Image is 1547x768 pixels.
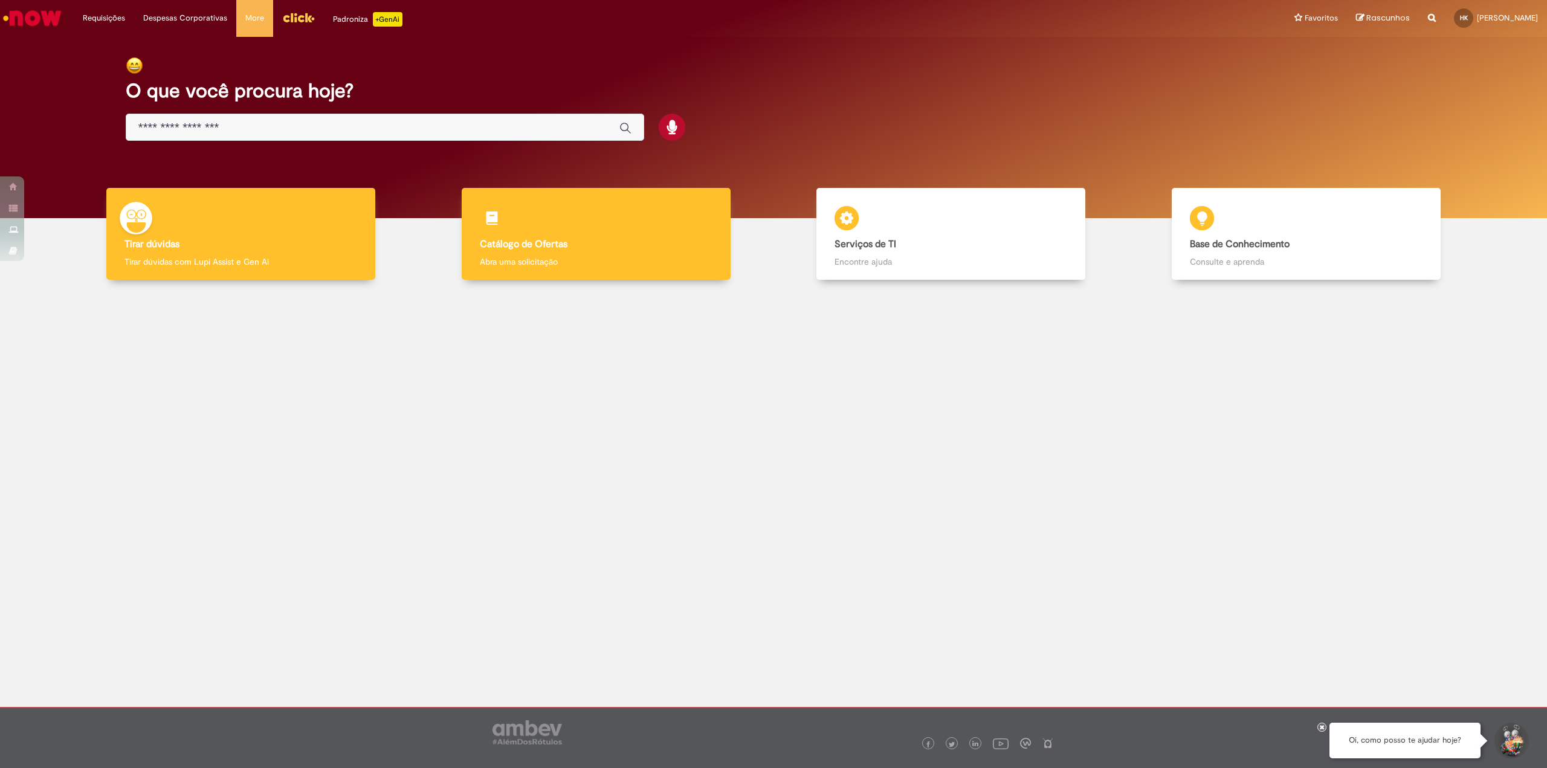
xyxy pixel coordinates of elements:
span: Despesas Corporativas [143,12,227,24]
div: Oi, como posso te ajudar hoje? [1329,723,1481,758]
span: Favoritos [1305,12,1338,24]
img: logo_footer_ambev_rotulo_gray.png [493,720,562,744]
span: Rascunhos [1366,12,1410,24]
img: logo_footer_linkedin.png [972,741,978,748]
img: logo_footer_facebook.png [925,741,931,747]
a: Tirar dúvidas Tirar dúvidas com Lupi Assist e Gen Ai [63,188,419,280]
a: Catálogo de Ofertas Abra uma solicitação [419,188,774,280]
b: Serviços de TI [835,238,896,250]
div: Padroniza [333,12,402,27]
img: ServiceNow [1,6,63,30]
img: logo_footer_naosei.png [1042,738,1053,749]
p: Abra uma solicitação [480,256,712,268]
img: logo_footer_youtube.png [993,735,1009,751]
img: logo_footer_twitter.png [949,741,955,747]
span: HK [1460,14,1468,22]
span: Requisições [83,12,125,24]
img: happy-face.png [126,57,143,74]
h2: O que você procura hoje? [126,80,1421,102]
b: Tirar dúvidas [124,238,179,250]
b: Catálogo de Ofertas [480,238,567,250]
img: click_logo_yellow_360x200.png [282,8,315,27]
a: Rascunhos [1356,13,1410,24]
a: Base de Conhecimento Consulte e aprenda [1129,188,1484,280]
span: More [245,12,264,24]
button: Iniciar Conversa de Suporte [1493,723,1529,759]
p: +GenAi [373,12,402,27]
a: Serviços de TI Encontre ajuda [773,188,1129,280]
p: Tirar dúvidas com Lupi Assist e Gen Ai [124,256,357,268]
b: Base de Conhecimento [1190,238,1290,250]
p: Consulte e aprenda [1190,256,1423,268]
span: [PERSON_NAME] [1477,13,1538,23]
p: Encontre ajuda [835,256,1067,268]
img: logo_footer_workplace.png [1020,738,1031,749]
